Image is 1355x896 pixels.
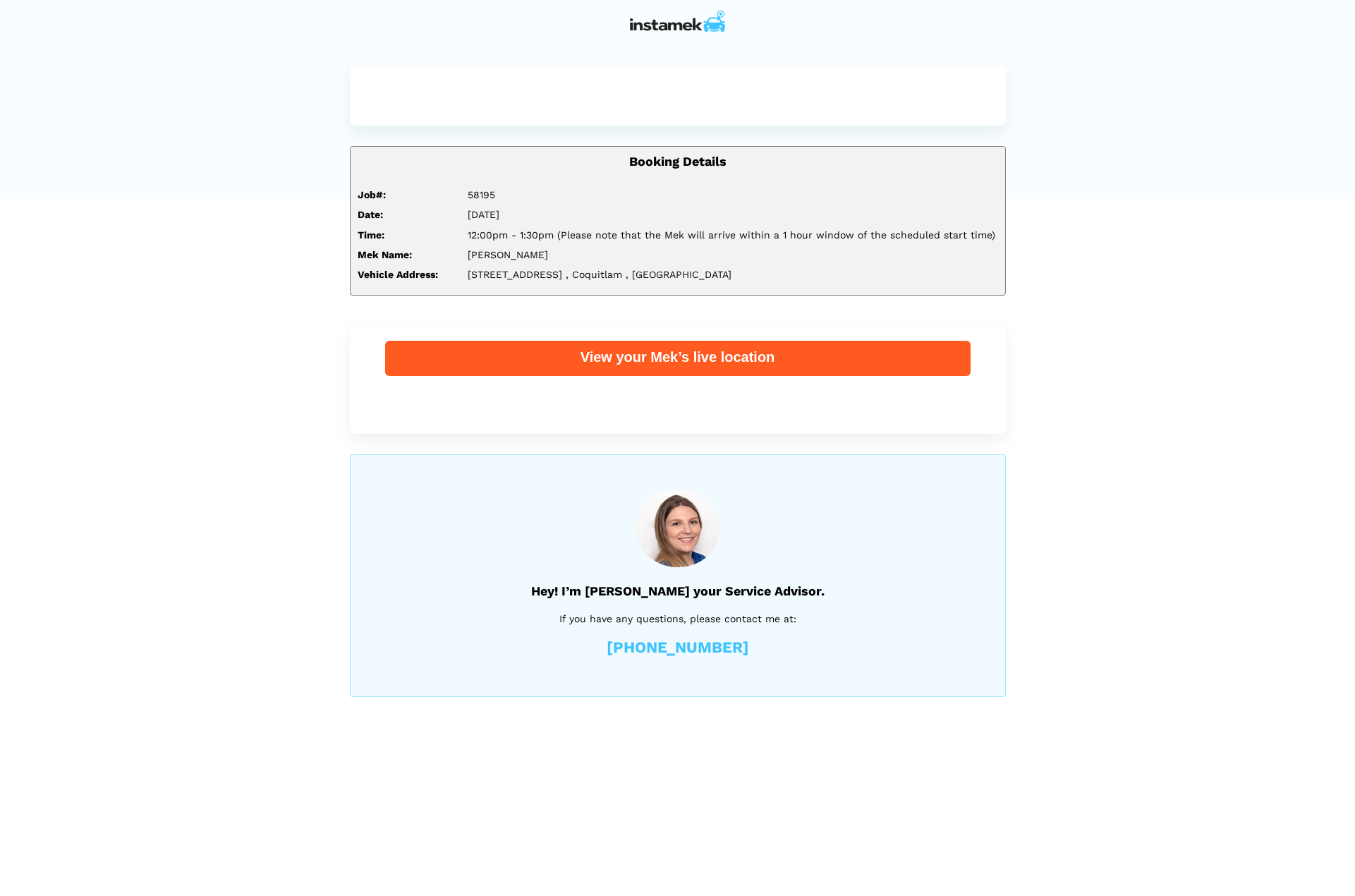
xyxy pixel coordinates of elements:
[457,208,1009,221] div: [DATE]
[457,229,1009,241] div: 12:00pm - 1:30pm (Please note that the Mek will arrive within a 1 hour window of the scheduled st...
[385,348,971,366] div: View your Mek’s live location
[566,269,622,280] span: , Coquitlam
[386,611,970,626] p: If you have any questions, please contact me at:
[358,154,998,169] h5: Booking Details
[457,188,1009,201] div: 58195
[358,229,384,241] strong: Time:
[386,583,970,598] h5: Hey! I’m [PERSON_NAME] your Service Advisor.
[626,269,731,280] span: , [GEOGRAPHIC_DATA]
[607,640,749,655] a: [PHONE_NUMBER]
[457,248,1009,261] div: [PERSON_NAME]
[358,269,438,280] strong: Vehicle Address:
[468,269,562,280] span: [STREET_ADDRESS]
[358,189,386,200] strong: Job#:
[358,209,383,220] strong: Date:
[358,249,412,260] strong: Mek Name:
